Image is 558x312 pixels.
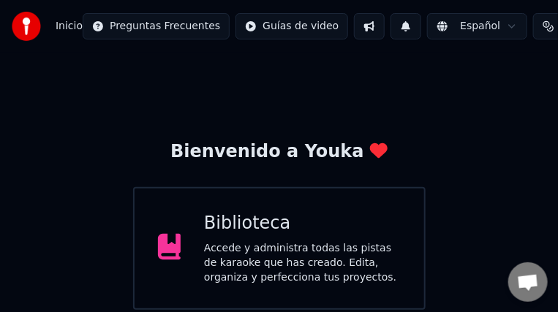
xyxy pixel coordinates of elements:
[235,13,348,39] button: Guías de video
[204,241,401,285] div: Accede y administra todas las pistas de karaoke que has creado. Edita, organiza y perfecciona tus...
[56,19,83,34] span: Inicio
[83,13,230,39] button: Preguntas Frecuentes
[56,19,83,34] nav: breadcrumb
[204,212,401,235] div: Biblioteca
[508,262,548,302] div: Chat abierto
[12,12,41,41] img: youka
[170,140,388,164] div: Bienvenido a Youka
